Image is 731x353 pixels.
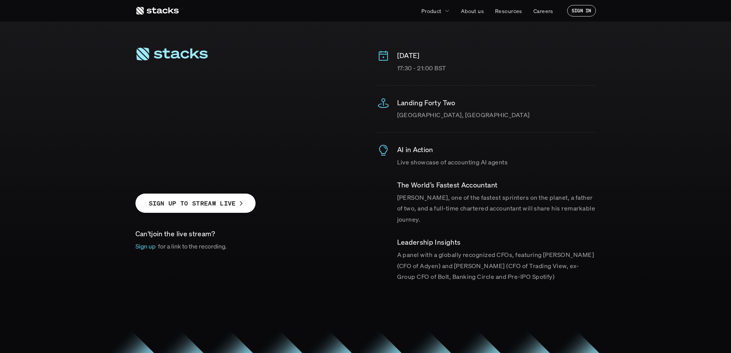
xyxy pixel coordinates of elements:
[397,237,596,248] p: ​Leadership Insights
[456,4,488,18] a: About us
[461,7,484,15] p: About us
[135,134,354,167] p: ​Together with EQT Ventures and General Catalyst, we are hosting the Stacks AI Summit, an after-w...
[490,4,527,18] a: Resources
[162,68,174,103] span: I
[135,68,162,103] span: A
[572,8,591,13] p: SIGN IN
[221,68,254,103] span: m
[397,179,596,191] p: ​The World’s Fastest Accountant
[397,157,596,168] p: Live showcase of accounting AI agents
[158,241,227,252] p: for a link to the recording.
[533,7,553,15] p: Careers
[135,228,354,239] p: join the live stream?
[567,5,596,17] a: SIGN IN
[135,114,354,125] p: An invite-only forum for finance leaders on Applied AI.
[135,175,354,186] p: Event RSVPs closed. Want to join online?
[397,144,596,155] p: AI in Action
[254,68,286,103] span: m
[201,68,221,103] span: u
[529,4,558,18] a: Careers
[397,249,596,282] p: A panel with a globally recognized CFOs, featuring [PERSON_NAME] (CFO of Adyen) and [PERSON_NAME]...
[397,50,596,61] p: [DATE]
[180,68,201,103] span: S
[286,68,295,103] span: i
[397,97,596,108] p: Landing Forty Two
[135,229,152,238] span: Can't
[295,68,306,103] span: t
[135,241,156,252] p: Sign up
[421,7,442,15] p: Product
[397,109,596,121] p: [GEOGRAPHIC_DATA], [GEOGRAPHIC_DATA]
[397,63,596,74] p: 17:30 - 21:00 BST
[397,192,596,225] p: [PERSON_NAME], one of the fastest sprinters on the planet, a father of two, and a full-time chart...
[495,7,522,15] p: Resources
[149,198,236,209] p: SIGN UP TO STREAM LIVE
